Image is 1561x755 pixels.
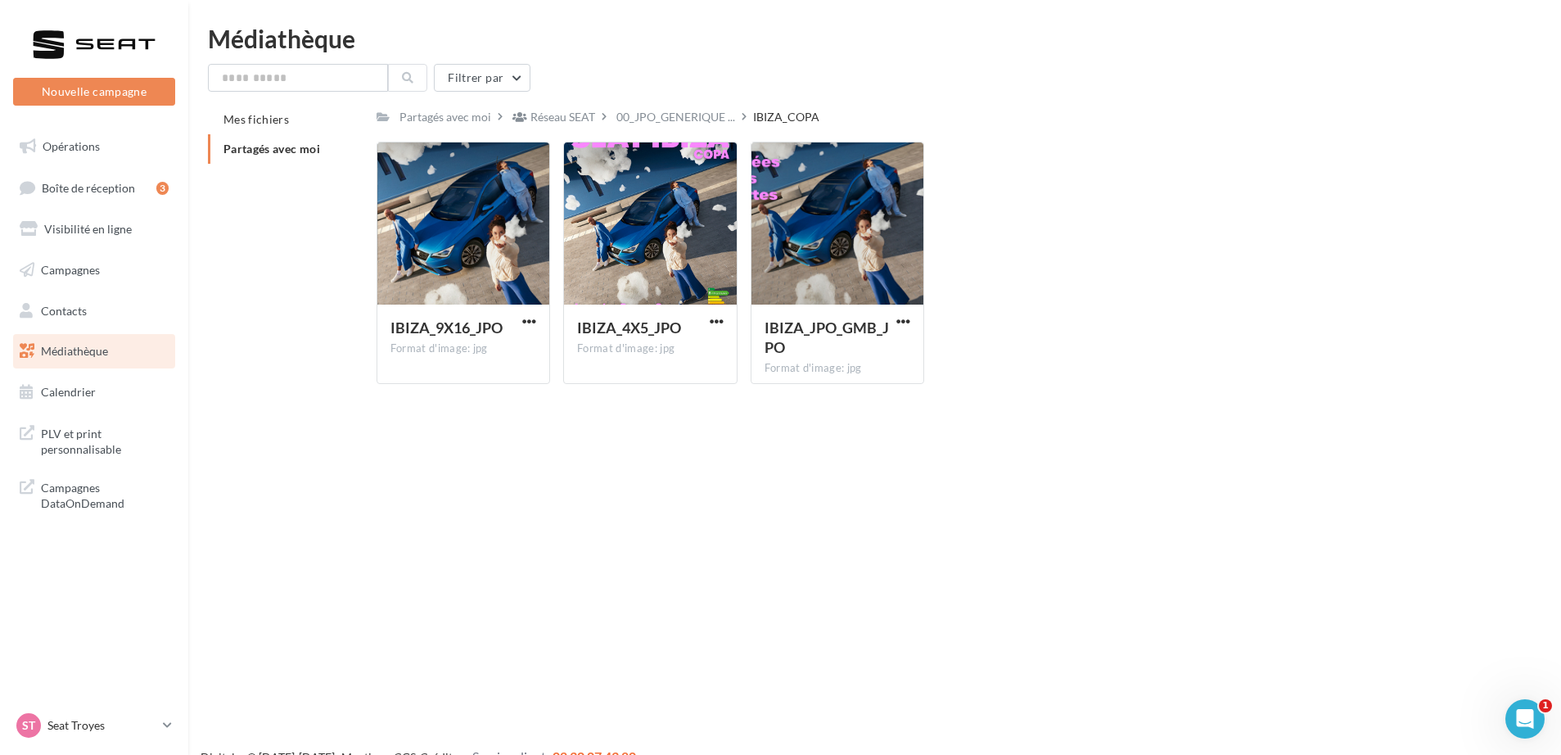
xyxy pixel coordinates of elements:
[41,423,169,458] span: PLV et print personnalisable
[41,303,87,317] span: Contacts
[22,717,35,734] span: ST
[41,477,169,512] span: Campagnes DataOnDemand
[1505,699,1545,739] iframe: Intercom live chat
[577,341,723,356] div: Format d'image: jpg
[10,253,178,287] a: Campagnes
[10,470,178,518] a: Campagnes DataOnDemand
[10,294,178,328] a: Contacts
[399,109,491,125] div: Partagés avec moi
[577,319,681,337] span: IBIZA_4X5_JPO
[223,112,289,126] span: Mes fichiers
[44,222,132,236] span: Visibilité en ligne
[10,129,178,164] a: Opérations
[10,212,178,246] a: Visibilité en ligne
[765,361,910,376] div: Format d'image: jpg
[390,341,536,356] div: Format d'image: jpg
[753,109,819,125] div: IBIZA_COPA
[41,344,108,358] span: Médiathèque
[10,416,178,464] a: PLV et print personnalisable
[43,139,100,153] span: Opérations
[390,319,503,337] span: IBIZA_9X16_JPO
[765,319,889,356] span: IBIZA_JPO_GMB_JPO
[1539,699,1552,712] span: 1
[10,334,178,368] a: Médiathèque
[434,64,530,92] button: Filtrer par
[42,180,135,194] span: Boîte de réception
[41,263,100,277] span: Campagnes
[41,385,96,399] span: Calendrier
[10,170,178,206] a: Boîte de réception3
[13,710,175,741] a: ST Seat Troyes
[156,182,169,195] div: 3
[47,717,156,734] p: Seat Troyes
[530,109,595,125] div: Réseau SEAT
[13,78,175,106] button: Nouvelle campagne
[223,142,320,156] span: Partagés avec moi
[616,109,735,125] span: 00_JPO_GENERIQUE ...
[208,26,1541,51] div: Médiathèque
[10,375,178,409] a: Calendrier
